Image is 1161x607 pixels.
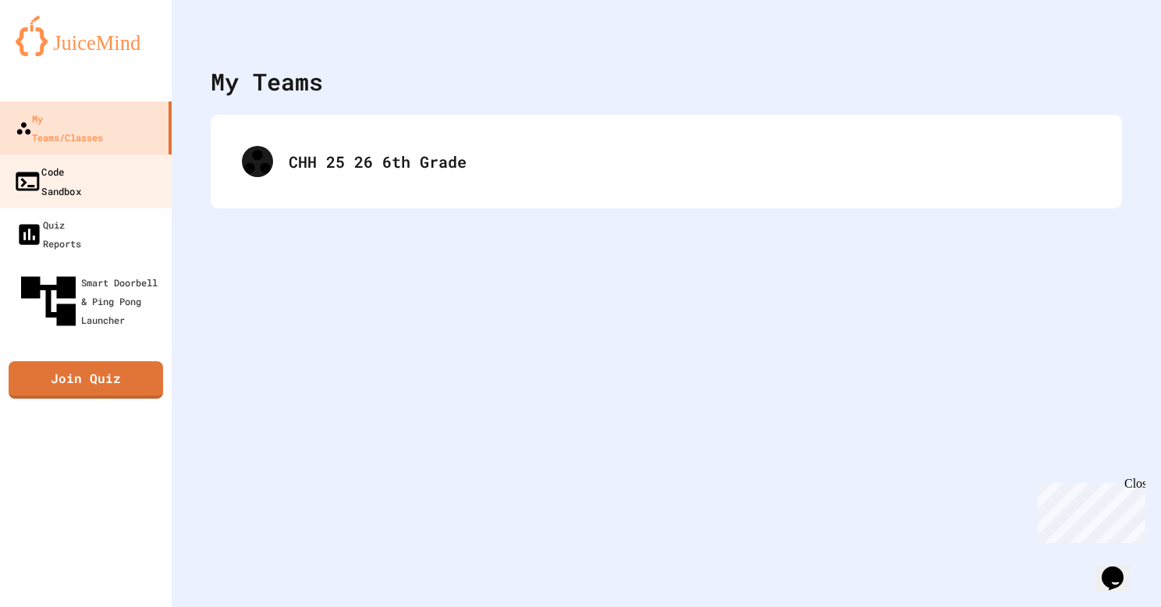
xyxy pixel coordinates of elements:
div: My Teams/Classes [16,109,103,147]
a: Join Quiz [9,361,163,399]
iframe: chat widget [1031,477,1145,543]
div: Smart Doorbell & Ping Pong Launcher [16,268,165,334]
div: My Teams [211,64,323,99]
div: Code Sandbox [13,162,81,200]
div: CHH 25 26 6th Grade [226,130,1106,193]
iframe: chat widget [1095,545,1145,591]
div: CHH 25 26 6th Grade [289,150,1091,173]
div: Chat with us now!Close [6,6,108,99]
img: logo-orange.svg [16,16,156,56]
div: Quiz Reports [16,215,81,253]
